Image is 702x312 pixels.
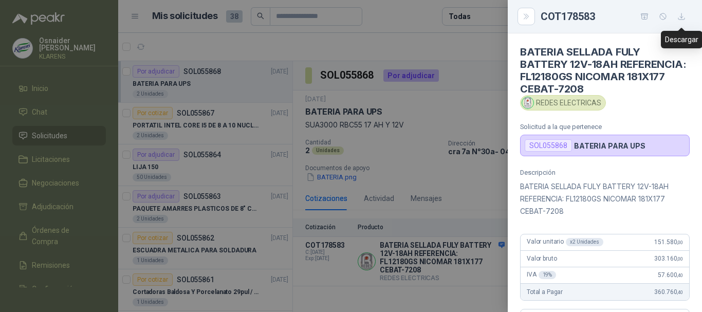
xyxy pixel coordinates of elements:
span: 303.160 [654,255,683,262]
div: SOL055868 [525,139,572,152]
span: ,40 [677,289,683,295]
span: Total a Pagar [527,288,563,296]
div: x 2 Unidades [566,238,603,246]
h4: BATERIA SELLADA FULY BATTERY 12V-18AH REFERENCIA: FL12180GS NICOMAR 181X177 CEBAT-7208 [520,46,690,95]
span: ,00 [677,240,683,245]
button: Close [520,10,532,23]
span: ,40 [677,272,683,278]
span: Valor bruto [527,255,557,262]
p: Descripción [520,169,690,176]
img: Company Logo [522,97,533,108]
p: BATERIA PARA UPS [574,141,645,150]
div: COT178583 [541,8,690,25]
div: 19 % [539,271,557,279]
span: 151.580 [654,238,683,246]
span: 57.600 [658,271,683,279]
span: 360.760 [654,288,683,296]
span: IVA [527,271,556,279]
div: REDES ELECTRICAS [520,95,606,111]
span: Valor unitario [527,238,603,246]
p: Solicitud a la que pertenece [520,123,690,131]
p: BATERIA SELLADA FULY BATTERY 12V-18AH REFERENCIA: FL12180GS NICOMAR 181X177 CEBAT-7208 [520,180,690,217]
span: ,00 [677,256,683,262]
